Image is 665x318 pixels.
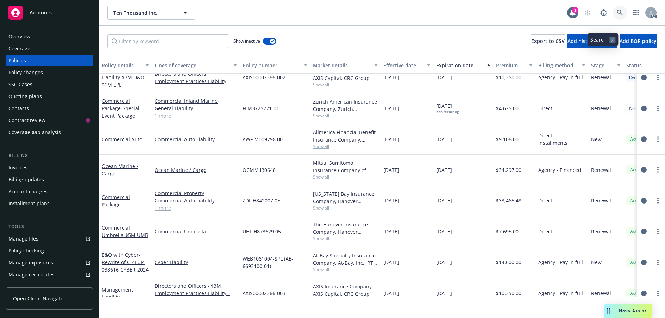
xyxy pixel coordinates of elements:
span: Open Client Navigator [13,295,65,302]
span: [DATE] [383,166,399,174]
span: - Rewrite of C-4LUP-038616-CYBER-2024 [102,251,149,273]
div: Manage exposures [8,257,53,268]
span: Show all [313,113,378,119]
a: Policy checking [6,245,93,256]
div: Coverage [8,43,30,54]
a: Policies [6,55,93,66]
span: $9,106.00 [496,136,519,143]
span: Active [629,198,643,204]
button: Nova Assist [604,304,652,318]
a: Billing updates [6,174,93,185]
span: AXIS00002366-003 [243,289,286,297]
div: Quoting plans [8,91,42,102]
button: Premium [493,57,535,74]
a: Commercial Package [102,194,130,208]
span: Active [629,136,643,142]
a: circleInformation [640,197,648,205]
span: Active [629,290,643,297]
div: Contract review [8,115,45,126]
div: Tools [6,223,93,230]
a: Management Liability [102,286,133,300]
a: Ocean Marine / Cargo [155,166,237,174]
a: circleInformation [640,289,648,298]
div: Installment plans [8,198,50,209]
div: The Hanover Insurance Company, Hanover Insurance Group [313,221,378,236]
div: Premium [496,62,525,69]
div: At-Bay Specialty Insurance Company, At-Bay, Inc., RT Specialty Insurance Services, LLC (RSG Speci... [313,252,378,267]
button: Stage [588,57,623,74]
span: AXIS00002366-002 [243,74,286,81]
div: Coverage gap analysis [8,127,61,138]
a: more [654,166,662,174]
a: Commercial Auto Liability [155,136,237,143]
button: Add historical policy [567,34,617,48]
div: Policy details [102,62,141,69]
a: E&O with Cyber [102,251,149,273]
a: Coverage gap analysis [6,127,93,138]
span: $14,600.00 [496,258,521,266]
a: 1 more [155,112,237,119]
div: non-recurring [436,110,459,114]
div: Manage claims [8,281,44,292]
span: [DATE] [436,136,452,143]
span: Not renewing [629,105,655,112]
span: Active [629,228,643,235]
div: Account charges [8,186,48,197]
span: Nova Assist [619,308,647,314]
a: more [654,258,662,267]
a: Coverage [6,43,93,54]
span: [DATE] [436,289,452,297]
span: [DATE] [383,136,399,143]
a: Commercial Auto Liability [155,197,237,204]
a: Invoices [6,162,93,173]
span: Renewal [591,197,611,204]
a: Search [613,6,627,20]
a: Employment Practices Liability - $1M [155,289,237,304]
div: [US_STATE] Bay Insurance Company, Hanover Insurance Group [313,190,378,205]
span: New [591,258,602,266]
span: [DATE] [383,289,399,297]
button: Ten Thousand Inc. [107,6,195,20]
div: AXIS Insurance Company, AXIS Capital, CRC Group [313,67,378,82]
span: Direct [538,105,552,112]
button: Expiration date [433,57,493,74]
button: Add BOR policy [620,34,657,48]
a: Commercial Property [155,189,237,197]
span: Export to CSV [531,38,565,44]
div: Billing updates [8,174,44,185]
span: Show all [313,205,378,211]
span: UHF H873629 05 [243,228,281,235]
span: $10,350.00 [496,289,521,297]
div: Allmerica Financial Benefit Insurance Company, Hanover Insurance Group [313,129,378,143]
span: Renewal [591,289,611,297]
span: OCMM130648 [243,166,276,174]
div: Lines of coverage [155,62,229,69]
a: more [654,135,662,143]
div: SSC Cases [8,79,32,90]
span: WEB1061004-SPL (AB-6693100-01) [243,255,307,270]
span: Direct [538,197,552,204]
span: Show all [313,143,378,149]
span: Active [629,259,643,266]
a: Accounts [6,3,93,23]
div: Drag to move [604,304,613,318]
a: more [654,104,662,113]
a: Directors and Officers [155,70,237,77]
span: Accounts [30,10,52,15]
a: circleInformation [640,104,648,113]
div: Billing method [538,62,578,69]
span: Manage exposures [6,257,93,268]
div: Policies [8,55,26,66]
a: Commercial Umbrella [155,228,237,235]
span: Renewed [629,74,647,81]
a: circleInformation [640,227,648,236]
a: circleInformation [640,166,648,174]
span: [DATE] [436,102,459,114]
a: Commercial Inland Marine [155,97,237,105]
span: Renewal [591,74,611,81]
span: [DATE] [436,228,452,235]
span: $34,297.00 [496,166,521,174]
button: Billing method [535,57,588,74]
a: Quoting plans [6,91,93,102]
span: [DATE] [436,258,452,266]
